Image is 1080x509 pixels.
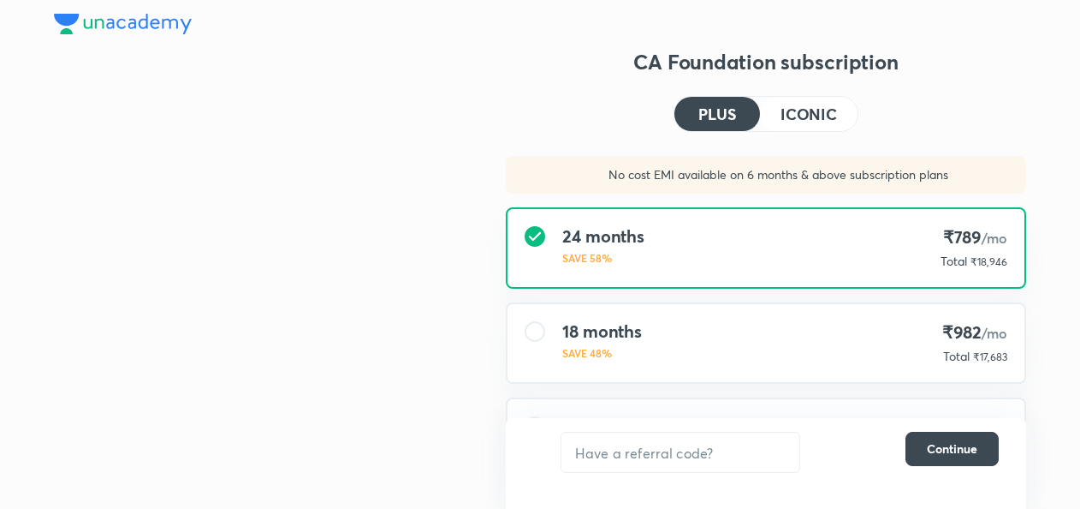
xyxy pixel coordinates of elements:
p: SAVE 48% [562,345,642,361]
h4: 12 months [562,416,642,437]
p: Total [943,348,970,365]
h4: 18 months [562,321,642,342]
input: Have a referral code? [561,433,799,473]
img: yH5BAEAAAAALAAAAAABAAEAAAIBRAA7 [54,171,451,470]
h4: ₹982 [936,321,1007,344]
p: Total [941,253,967,270]
span: ₹17,683 [973,350,1007,363]
span: /mo [982,229,1007,247]
span: ₹18,946 [970,255,1007,268]
span: /mo [982,324,1007,342]
h4: PLUS [698,106,736,122]
img: Company Logo [54,14,192,34]
h4: ₹1,316 [934,416,1007,440]
img: sales discount [585,166,602,183]
span: Continue [927,440,977,458]
h4: ICONIC [780,106,837,122]
button: Continue [905,432,999,466]
h4: ₹789 [934,226,1007,249]
button: PLUS [674,97,760,131]
h4: 24 months [562,226,644,247]
img: discount [526,432,547,473]
p: No cost EMI available on 6 months & above subscription plans [602,166,948,183]
h3: CA Foundation subscription [506,48,1026,75]
button: ICONIC [760,97,857,131]
p: SAVE 58% [562,250,644,266]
